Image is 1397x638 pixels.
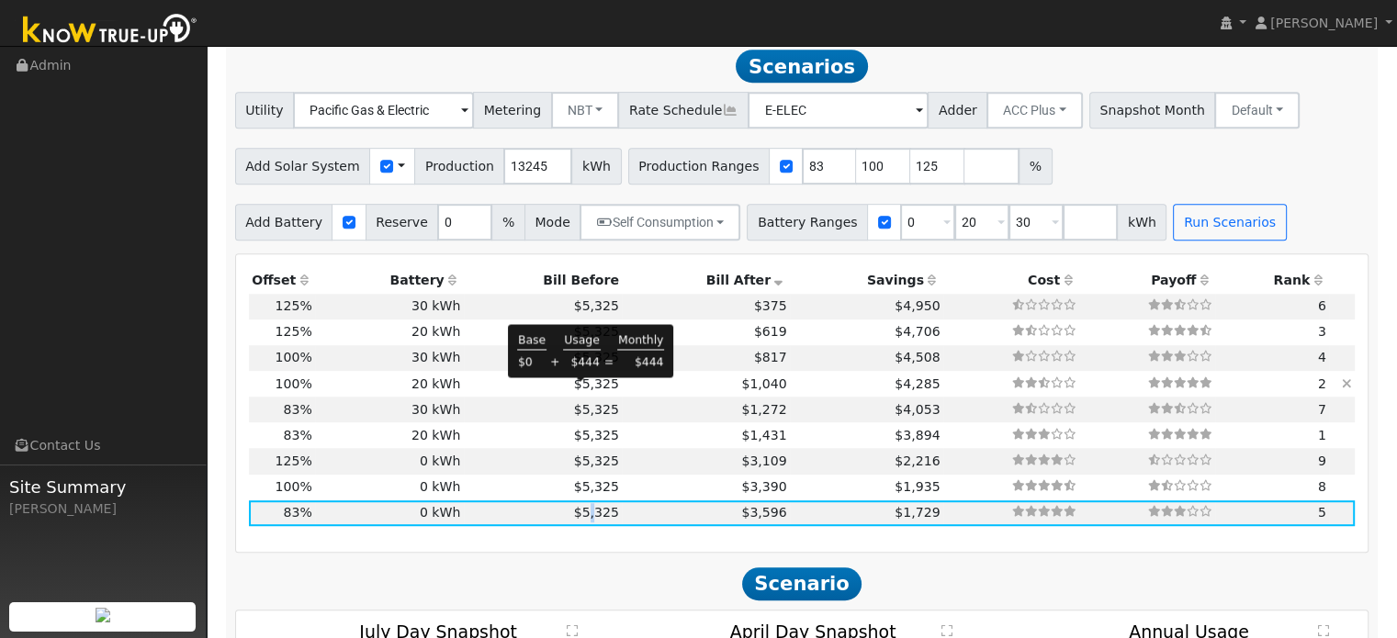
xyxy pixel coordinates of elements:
[96,608,110,622] img: retrieve
[741,428,786,442] span: $1,431
[1173,204,1286,241] button: Run Scenarios
[617,353,664,372] td: $444
[315,475,464,500] td: 0 kWh
[895,428,940,442] span: $3,894
[1318,350,1326,364] span: 4
[551,92,620,129] button: NBT
[283,428,311,442] span: 83%
[1318,298,1326,313] span: 6
[574,402,619,417] span: $5,325
[491,204,524,241] span: %
[736,50,867,83] span: Scenarios
[1214,92,1300,129] button: Default
[1318,376,1326,391] span: 2
[895,505,940,520] span: $1,729
[574,376,619,391] span: $5,325
[276,453,312,468] span: 125%
[1318,624,1329,637] text: 
[928,92,987,129] span: Adder
[315,448,464,474] td: 0 kWh
[524,204,580,241] span: Mode
[1270,16,1378,30] span: [PERSON_NAME]
[315,397,464,422] td: 30 kWh
[276,479,312,494] span: 100%
[574,453,619,468] span: $5,325
[276,350,312,364] span: 100%
[366,204,439,241] span: Reserve
[14,10,207,51] img: Know True-Up
[9,499,197,519] div: [PERSON_NAME]
[571,148,621,185] span: kWh
[895,298,940,313] span: $4,950
[315,294,464,319] td: 30 kWh
[283,505,311,520] span: 83%
[315,371,464,397] td: 20 kWh
[1318,505,1326,520] span: 5
[293,92,474,129] input: Select a Utility
[742,567,862,600] span: Scenario
[235,204,333,241] span: Add Battery
[574,428,619,442] span: $5,325
[574,505,619,520] span: $5,325
[942,624,953,637] text: 
[748,92,929,129] input: Select a Rate Schedule
[1019,148,1052,185] span: %
[741,453,786,468] span: $3,109
[986,92,1083,129] button: ACC Plus
[895,479,940,494] span: $1,935
[603,353,614,372] td: =
[1151,273,1196,287] span: Payoff
[580,204,740,241] button: Self Consumption
[895,376,940,391] span: $4,285
[1028,273,1060,287] span: Cost
[747,204,868,241] span: Battery Ranges
[1273,273,1310,287] span: Rank
[315,422,464,448] td: 20 kWh
[549,353,560,372] td: +
[741,505,786,520] span: $3,596
[741,479,786,494] span: $3,390
[867,273,924,287] span: Savings
[618,92,749,129] span: Rate Schedule
[563,330,600,350] td: Usage
[517,353,546,372] td: $0
[414,148,504,185] span: Production
[754,324,787,339] span: $619
[568,624,579,637] text: 
[1318,324,1326,339] span: 3
[1318,479,1326,494] span: 8
[622,267,790,293] th: Bill After
[628,148,770,185] span: Production Ranges
[1318,402,1326,417] span: 7
[276,298,312,313] span: 125%
[754,298,787,313] span: $375
[517,330,546,350] td: Base
[464,267,623,293] th: Bill Before
[895,453,940,468] span: $2,216
[741,402,786,417] span: $1,272
[754,350,787,364] span: $817
[1089,92,1216,129] span: Snapshot Month
[283,402,311,417] span: 83%
[315,500,464,526] td: 0 kWh
[315,267,464,293] th: Battery
[276,324,312,339] span: 125%
[895,402,940,417] span: $4,053
[895,350,940,364] span: $4,508
[574,298,619,313] span: $5,325
[563,353,600,372] td: $444
[1318,453,1326,468] span: 9
[315,345,464,371] td: 30 kWh
[276,376,312,391] span: 100%
[235,92,295,129] span: Utility
[249,267,316,293] th: Offset
[1117,204,1166,241] span: kWh
[1342,376,1352,391] a: Hide scenario
[1318,428,1326,442] span: 1
[741,376,786,391] span: $1,040
[235,148,371,185] span: Add Solar System
[9,475,197,499] span: Site Summary
[895,324,940,339] span: $4,706
[574,479,619,494] span: $5,325
[473,92,552,129] span: Metering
